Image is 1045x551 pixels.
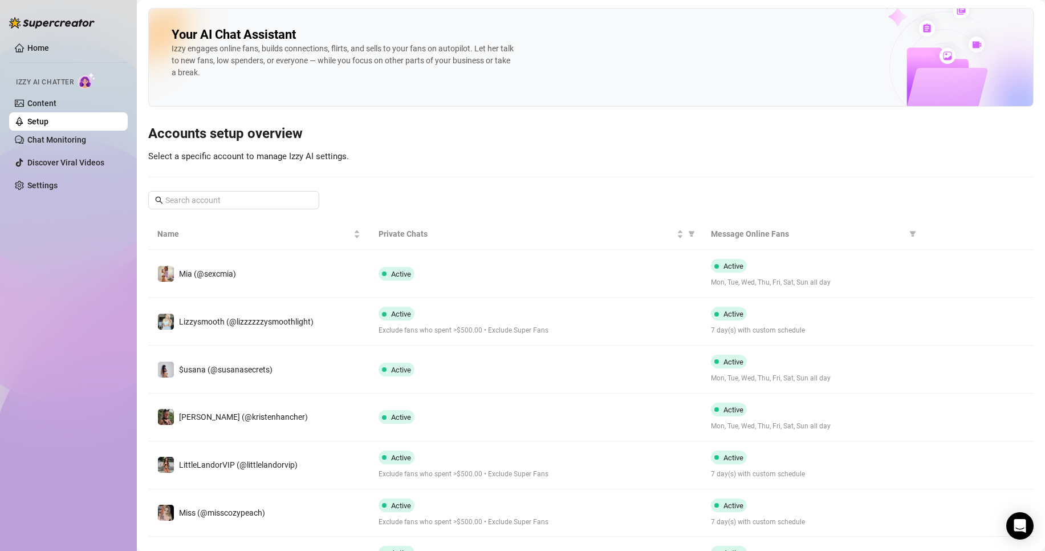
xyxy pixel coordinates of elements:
span: Active [723,406,743,414]
span: Message Online Fans [711,228,905,240]
img: LittleLandorVIP (@littlelandorvip) [158,457,174,473]
span: Exclude fans who spent >$500.00 • Exclude Super Fans [379,325,692,336]
div: Open Intercom Messenger [1006,512,1034,540]
span: 7 day(s) with custom schedule [711,469,914,480]
span: Active [391,270,411,278]
span: Active [391,366,411,374]
img: Lizzysmooth (@lizzzzzzysmoothlight) [158,314,174,330]
span: Mia (@sexcmia) [179,269,236,278]
span: filter [909,230,916,237]
span: Active [723,453,743,462]
a: Setup [27,117,48,126]
span: 7 day(s) with custom schedule [711,517,914,528]
span: Izzy AI Chatter [16,77,74,88]
span: 7 day(s) with custom schedule [711,325,914,336]
span: Lizzysmooth (@lizzzzzzysmoothlight) [179,317,314,326]
img: AI Chatter [78,72,96,89]
span: Active [391,413,411,422]
h2: Your AI Chat Assistant [172,27,296,43]
span: Private Chats [379,228,674,240]
span: Mon, Tue, Wed, Thu, Fri, Sat, Sun all day [711,421,914,432]
span: Mon, Tue, Wed, Thu, Fri, Sat, Sun all day [711,373,914,384]
a: Discover Viral Videos [27,158,104,167]
span: Active [391,310,411,318]
span: Name [157,228,351,240]
span: $usana (@susanasecrets) [179,365,273,374]
img: Kristen (@kristenhancher) [158,409,174,425]
img: Miss (@misscozypeach) [158,505,174,521]
span: Active [391,501,411,510]
img: $usana (@susanasecrets) [158,362,174,378]
a: Settings [27,181,58,190]
a: Home [27,43,49,52]
div: Izzy engages online fans, builds connections, flirts, and sells to your fans on autopilot. Let he... [172,43,514,79]
span: Exclude fans who spent >$500.00 • Exclude Super Fans [379,517,692,528]
span: Active [723,501,743,510]
span: Exclude fans who spent >$500.00 • Exclude Super Fans [379,469,692,480]
span: Active [723,310,743,318]
span: search [155,196,163,204]
img: logo-BBDzfeDw.svg [9,17,95,29]
a: Chat Monitoring [27,135,86,144]
a: Content [27,99,56,108]
span: filter [907,225,918,242]
span: Mon, Tue, Wed, Thu, Fri, Sat, Sun all day [711,277,914,288]
img: Mia (@sexcmia) [158,266,174,282]
span: LittleLandorVIP (@littlelandorvip) [179,460,298,469]
input: Search account [165,194,303,206]
span: Active [723,262,743,270]
span: Select a specific account to manage Izzy AI settings. [148,151,349,161]
h3: Accounts setup overview [148,125,1034,143]
span: [PERSON_NAME] (@kristenhancher) [179,412,308,422]
span: Active [391,453,411,462]
span: Active [723,358,743,366]
th: Name [148,218,369,250]
th: Private Chats [369,218,701,250]
span: filter [686,225,697,242]
span: filter [688,230,695,237]
span: Miss (@misscozypeach) [179,508,265,517]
